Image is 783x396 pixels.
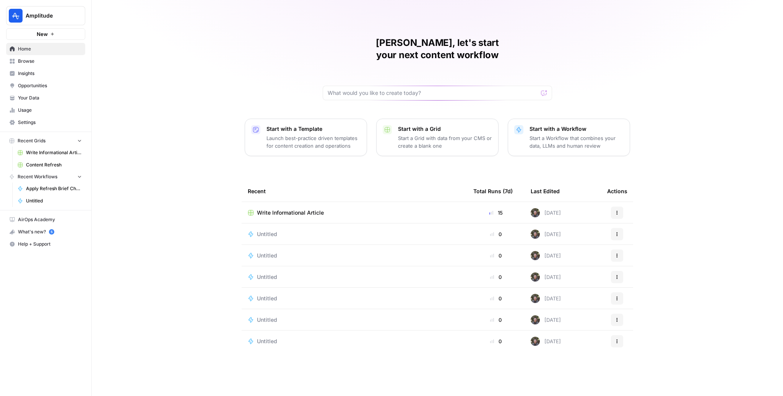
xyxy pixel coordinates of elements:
button: What's new? 5 [6,226,85,238]
a: Write Informational Article [14,147,85,159]
span: Insights [18,70,82,77]
p: Start with a Workflow [530,125,624,133]
p: Launch best-practice driven templates for content creation and operations [266,134,361,150]
span: AirOps Academy [18,216,82,223]
h1: [PERSON_NAME], let's start your next content workflow [323,37,552,61]
div: 0 [473,252,518,259]
div: 0 [473,337,518,345]
a: Home [6,43,85,55]
span: Untitled [26,197,82,204]
div: Recent [248,181,461,202]
div: Last Edited [531,181,560,202]
img: maow1e9ocotky9esmvpk8ol9rk58 [531,315,540,324]
a: Untitled [248,295,461,302]
span: Your Data [18,95,82,101]
img: Amplitude Logo [9,9,23,23]
a: Usage [6,104,85,116]
a: Untitled [248,337,461,345]
span: Write Informational Article [26,149,82,156]
a: Untitled [248,316,461,324]
div: 15 [473,209,518,217]
span: Untitled [257,252,277,259]
button: Workspace: Amplitude [6,6,85,25]
a: Apply Refresh Brief Changes [14,183,85,195]
button: Start with a GridStart a Grid with data from your CMS or create a blank one [376,119,499,156]
img: maow1e9ocotky9esmvpk8ol9rk58 [531,272,540,282]
p: Start a Workflow that combines your data, LLMs and human review [530,134,624,150]
button: Recent Grids [6,135,85,147]
a: Your Data [6,92,85,104]
div: Total Runs (7d) [473,181,513,202]
span: Browse [18,58,82,65]
span: Content Refresh [26,161,82,168]
span: Write Informational Article [257,209,324,217]
span: Untitled [257,337,277,345]
span: Settings [18,119,82,126]
a: Write Informational Article [248,209,461,217]
p: Start with a Template [266,125,361,133]
div: Actions [607,181,627,202]
p: Start with a Grid [398,125,492,133]
div: [DATE] [531,315,561,324]
span: Apply Refresh Brief Changes [26,185,82,192]
span: Recent Grids [18,137,45,144]
a: Untitled [248,230,461,238]
img: maow1e9ocotky9esmvpk8ol9rk58 [531,294,540,303]
div: 0 [473,230,518,238]
button: Start with a WorkflowStart a Workflow that combines your data, LLMs and human review [508,119,630,156]
button: Start with a TemplateLaunch best-practice driven templates for content creation and operations [245,119,367,156]
button: New [6,28,85,40]
span: Untitled [257,273,277,281]
span: Opportunities [18,82,82,89]
div: 0 [473,316,518,324]
span: Usage [18,107,82,114]
div: [DATE] [531,208,561,217]
text: 5 [50,230,52,234]
img: maow1e9ocotky9esmvpk8ol9rk58 [531,208,540,217]
button: Recent Workflows [6,171,85,183]
a: Untitled [248,273,461,281]
div: 0 [473,273,518,281]
span: Untitled [257,230,277,238]
span: Recent Workflows [18,173,57,180]
div: What's new? [6,226,85,238]
button: Help + Support [6,238,85,250]
div: [DATE] [531,230,561,239]
a: Settings [6,116,85,129]
div: [DATE] [531,294,561,303]
div: [DATE] [531,272,561,282]
a: Insights [6,67,85,80]
a: Content Refresh [14,159,85,171]
span: Home [18,46,82,52]
span: Untitled [257,295,277,302]
a: AirOps Academy [6,213,85,226]
a: Untitled [248,252,461,259]
img: maow1e9ocotky9esmvpk8ol9rk58 [531,230,540,239]
span: Help + Support [18,241,82,248]
input: What would you like to create today? [328,89,538,97]
div: [DATE] [531,337,561,346]
span: Untitled [257,316,277,324]
div: 0 [473,295,518,302]
a: 5 [49,229,54,235]
a: Opportunities [6,80,85,92]
p: Start a Grid with data from your CMS or create a blank one [398,134,492,150]
div: [DATE] [531,251,561,260]
span: New [37,30,48,38]
a: Untitled [14,195,85,207]
a: Browse [6,55,85,67]
span: Amplitude [26,12,72,20]
img: maow1e9ocotky9esmvpk8ol9rk58 [531,251,540,260]
img: maow1e9ocotky9esmvpk8ol9rk58 [531,337,540,346]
